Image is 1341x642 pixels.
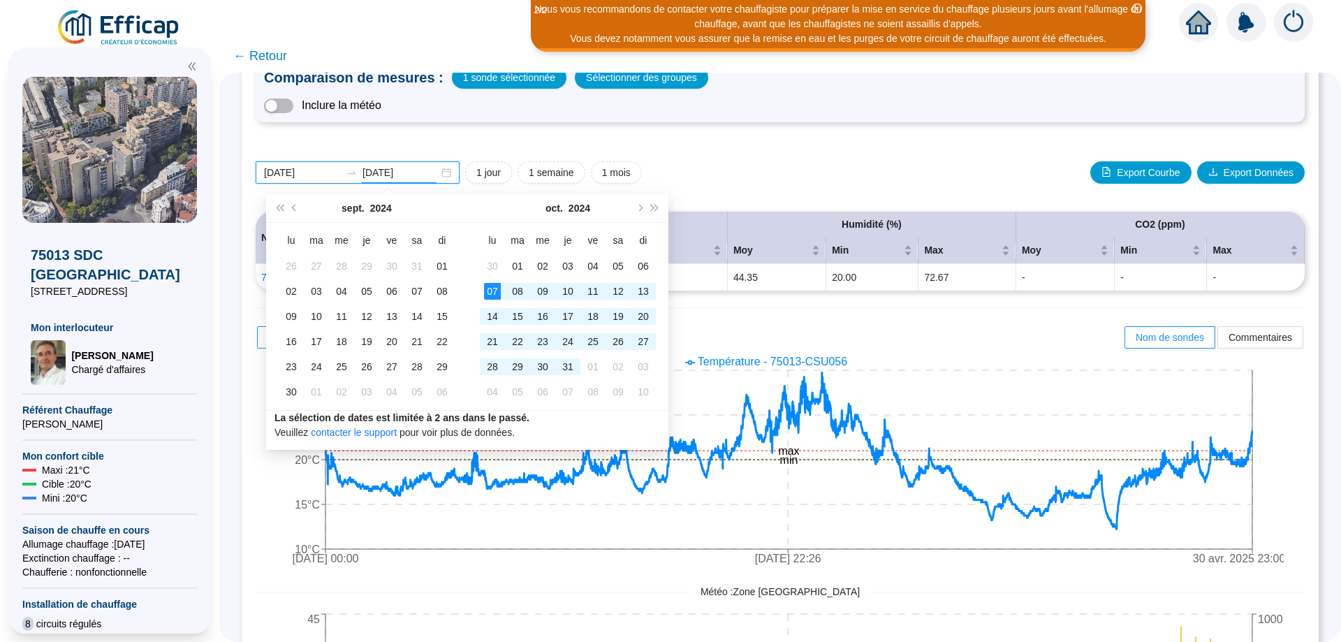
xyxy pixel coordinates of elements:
span: Température - 75013-CSU056 [698,356,847,367]
div: 21 [409,333,425,350]
div: 18 [585,308,601,325]
td: 2024-10-30 [530,354,555,379]
td: 2024-09-02 [279,279,304,304]
span: close-circle [1132,3,1142,13]
div: 05 [358,283,375,300]
div: 27 [383,358,400,375]
span: Max [924,243,998,258]
td: - [1016,264,1115,291]
tspan: max [778,445,799,457]
a: 75013-CSU056 [261,272,329,283]
td: 2024-11-04 [480,379,505,404]
td: 2024-11-01 [580,354,606,379]
td: 2024-10-12 [606,279,631,304]
td: 2024-10-17 [555,304,580,329]
div: 20 [635,308,652,325]
td: 2024-08-26 [279,254,304,279]
td: 2024-09-26 [354,354,379,379]
span: Min [832,243,901,258]
div: 04 [484,384,501,400]
td: 2024-10-16 [530,304,555,329]
td: 2024-10-02 [329,379,354,404]
span: Saison de chauffe en cours [22,523,197,537]
td: 2024-09-19 [354,329,379,354]
span: Nom [261,231,408,245]
td: 2024-10-18 [580,304,606,329]
td: 2024-10-06 [430,379,455,404]
a: contacter le support [311,427,397,438]
div: 05 [409,384,425,400]
div: 09 [534,283,551,300]
button: Année précédente (Ctrl + gauche) [272,194,287,222]
th: di [430,228,455,254]
th: CO2 (ppm) [1016,212,1305,238]
div: 15 [434,308,450,325]
div: 29 [434,358,450,375]
td: 2024-10-07 [480,279,505,304]
button: 1 jour [465,161,512,184]
td: 2024-10-13 [631,279,656,304]
div: 02 [333,384,350,400]
i: 2 / 2 [534,5,547,15]
td: 2024-09-06 [379,279,404,304]
th: je [354,228,379,254]
div: 16 [283,333,300,350]
th: ve [580,228,606,254]
td: 2024-09-11 [329,304,354,329]
div: 16 [534,308,551,325]
div: 18 [333,333,350,350]
div: 12 [358,308,375,325]
img: Chargé d'affaires [31,340,66,385]
span: Comparaison de mesures : [264,68,444,87]
th: Max [918,238,1016,264]
div: 20 [383,333,400,350]
td: 2024-11-07 [555,379,580,404]
div: 03 [559,258,576,275]
th: Min [1115,238,1207,264]
td: 2024-10-26 [606,329,631,354]
td: 2024-11-05 [505,379,530,404]
td: 2024-10-31 [555,354,580,379]
div: 23 [283,358,300,375]
div: 19 [610,308,626,325]
tspan: 20°C [295,454,320,466]
div: 30 [484,258,501,275]
input: Date de fin [362,166,439,180]
th: me [530,228,555,254]
div: 13 [383,308,400,325]
td: 2024-08-29 [354,254,379,279]
td: 2024-09-09 [279,304,304,329]
th: lu [279,228,304,254]
td: 2024-10-05 [606,254,631,279]
td: 2024-10-15 [505,304,530,329]
th: je [555,228,580,254]
div: Veuillez pour voir plus de données. [274,411,660,440]
div: 08 [434,283,450,300]
tspan: min [780,454,798,466]
div: 05 [610,258,626,275]
span: Inclure la météo [302,97,381,114]
div: 04 [333,283,350,300]
div: 30 [534,358,551,375]
span: 1 sonde sélectionnée [463,68,555,87]
td: 2024-08-28 [329,254,354,279]
div: 07 [484,283,501,300]
span: [PERSON_NAME] [22,417,197,431]
div: 10 [635,384,652,400]
th: sa [404,228,430,254]
td: 2024-11-10 [631,379,656,404]
th: me [329,228,354,254]
td: 2024-10-28 [480,354,505,379]
td: 2024-10-09 [530,279,555,304]
td: 2024-09-30 [480,254,505,279]
div: 10 [559,283,576,300]
th: Min [826,238,918,264]
td: 2024-09-30 [279,379,304,404]
div: 06 [534,384,551,400]
div: Nous vous recommandons de contacter votre chauffagiste pour préparer la mise en service du chauff... [533,2,1143,31]
td: 2024-10-23 [530,329,555,354]
div: 14 [409,308,425,325]
div: 22 [434,333,450,350]
button: 1 semaine [518,161,585,184]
